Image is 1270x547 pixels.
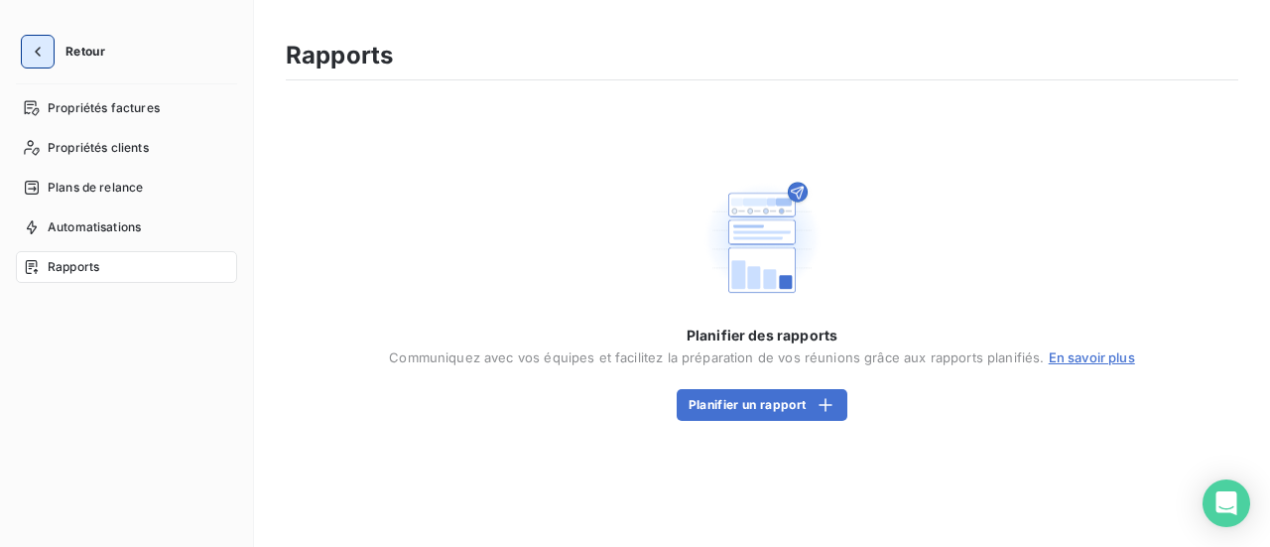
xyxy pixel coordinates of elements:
a: En savoir plus [1049,349,1135,365]
span: Rapports [48,258,99,276]
button: Planifier un rapport [677,389,847,421]
button: Retour [16,36,121,68]
a: Propriétés factures [16,92,237,124]
h3: Rapports [286,38,393,73]
span: Plans de relance [48,179,143,197]
span: Retour [65,46,105,58]
span: Propriétés factures [48,99,160,117]
span: Automatisations [48,218,141,236]
span: Propriétés clients [48,139,149,157]
a: Automatisations [16,211,237,243]
img: Empty state [698,175,825,303]
a: Plans de relance [16,172,237,204]
span: Planifier des rapports [687,326,837,345]
a: Propriétés clients [16,132,237,164]
div: Open Intercom Messenger [1203,479,1250,527]
a: Rapports [16,251,237,283]
span: Communiquez avec vos équipes et facilitez la préparation de vos réunions grâce aux rapports plani... [389,349,1135,365]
